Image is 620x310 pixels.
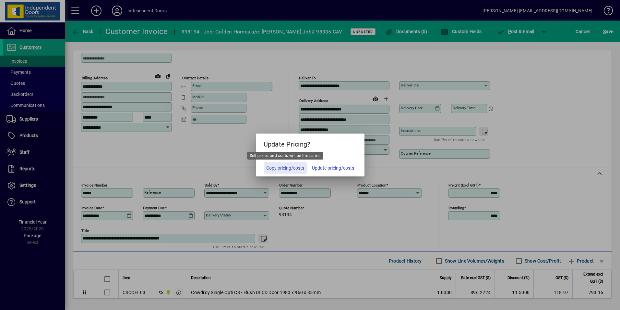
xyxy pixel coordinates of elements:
span: Copy pricing/costs [266,165,304,172]
div: Sell prices and costs will be the same. [247,152,323,160]
span: Update pricing/costs [312,165,354,172]
button: Copy pricing/costs [264,162,307,174]
button: Update pricing/costs [309,162,357,174]
h5: Update Pricing? [256,134,364,152]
